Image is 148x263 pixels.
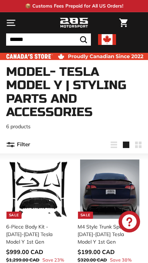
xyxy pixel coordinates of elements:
[116,13,131,33] a: Cart
[6,257,40,263] span: $1,299.00 CAD
[78,212,93,219] div: Sale
[78,223,138,246] div: M4 Style Trunk Spoiler - [DATE]-[DATE] Tesla Model Y 1st Gen
[25,3,123,10] p: 📦 Customs Fees Prepaid for All US Orders!
[6,212,22,219] div: Sale
[6,33,91,46] input: Search
[6,136,30,153] button: Filter
[6,223,66,246] div: 6-Piece Body Kit - [DATE]-[DATE] Tesla Model Y 1st Gen
[60,17,88,29] img: Logo_285_Motorsport_areodynamics_components
[6,248,43,255] span: $999.00 CAD
[116,211,142,234] inbox-online-store-chat: Shopify online store chat
[78,248,115,255] span: $199.00 CAD
[6,65,142,119] h1: Model- Tesla Model Y | Styling Parts and Accessories
[78,257,107,263] span: $320.00 CAD
[6,123,142,130] p: 6 products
